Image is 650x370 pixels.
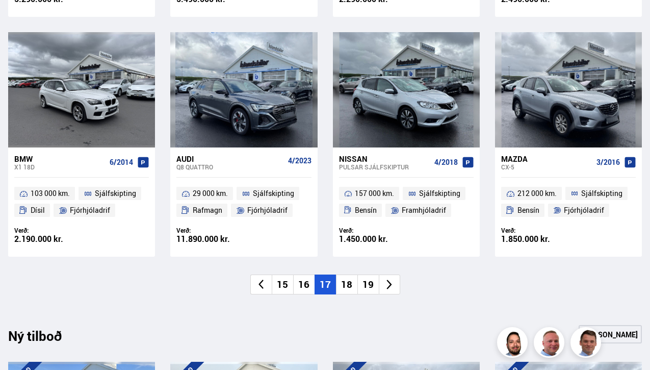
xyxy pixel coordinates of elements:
div: Verð: [501,227,568,234]
div: Q8 QUATTRO [176,163,283,170]
div: Verð: [339,227,406,234]
a: Mazda CX-5 3/2016 212 000 km. Sjálfskipting Bensín Fjórhjóladrif Verð: 1.850.000 kr. [495,147,642,257]
div: X1 18D [14,163,106,170]
span: Rafmagn [193,204,222,216]
img: FbJEzSuNWCJXmdc-.webp [572,329,603,359]
span: Bensín [355,204,377,216]
div: Verð: [14,227,82,234]
div: Audi [176,154,283,163]
span: Sjálfskipting [581,187,622,200]
button: Opna LiveChat spjallviðmót [8,4,39,35]
li: 16 [293,275,315,294]
li: 15 [272,275,293,294]
div: 2.190.000 kr. [14,235,82,243]
span: Fjórhjóladrif [247,204,288,216]
span: Dísil [31,204,45,216]
a: Nissan Pulsar SJÁLFSKIPTUR 4/2018 157 000 km. Sjálfskipting Bensín Framhjóladrif Verð: 1.450.000 kr. [333,147,480,257]
div: Pulsar SJÁLFSKIPTUR [339,163,430,170]
span: Sjálfskipting [253,187,294,200]
span: 6/2014 [110,158,133,166]
span: Sjálfskipting [95,187,136,200]
div: Mazda [501,154,592,163]
li: 19 [357,275,379,294]
div: BMW [14,154,106,163]
span: 4/2018 [434,158,458,166]
span: 3/2016 [596,158,620,166]
span: Bensín [517,204,539,216]
span: 103 000 km. [31,187,70,200]
a: Audi Q8 QUATTRO 4/2023 29 000 km. Sjálfskipting Rafmagn Fjórhjóladrif Verð: 11.890.000 kr. [170,147,317,257]
div: Ný tilboð [8,328,80,350]
span: 212 000 km. [517,187,557,200]
span: 4/2023 [288,157,311,165]
div: 1.450.000 kr. [339,235,406,243]
span: 29 000 km. [193,187,228,200]
span: Framhjóladrif [402,204,446,216]
img: nhp88E3Fdnt1Opn2.png [499,329,529,359]
li: 18 [336,275,357,294]
div: CX-5 [501,163,592,170]
div: 1.850.000 kr. [501,235,568,243]
span: Sjálfskipting [419,187,460,200]
img: siFngHWaQ9KaOqBr.png [535,329,566,359]
span: Fjórhjóladrif [70,204,110,216]
div: Nissan [339,154,430,163]
span: Fjórhjóladrif [564,204,604,216]
div: 11.890.000 kr. [176,235,244,243]
span: 157 000 km. [355,187,394,200]
li: 17 [315,275,336,294]
div: Verð: [176,227,244,234]
a: [PERSON_NAME] [579,325,642,343]
a: BMW X1 18D 6/2014 103 000 km. Sjálfskipting Dísil Fjórhjóladrif Verð: 2.190.000 kr. [8,147,155,257]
